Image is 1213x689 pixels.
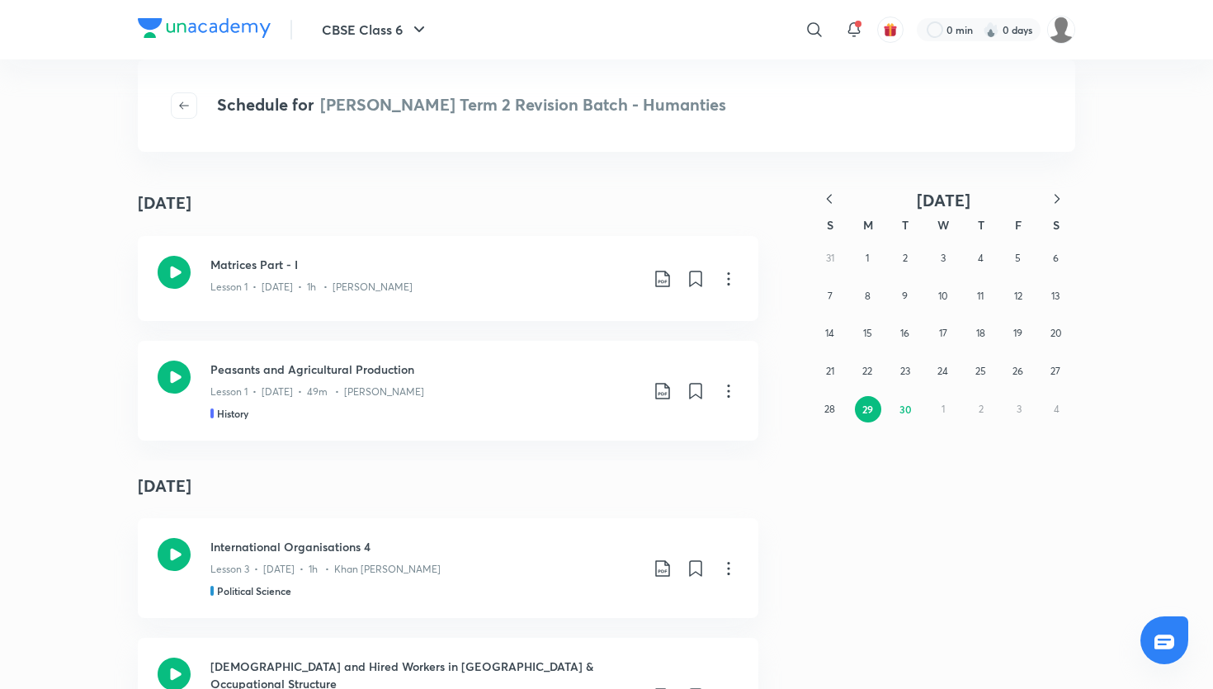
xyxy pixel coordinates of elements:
button: September 16, 2025 [892,320,918,347]
abbr: September 29, 2025 [862,403,873,416]
p: Lesson 1 • [DATE] • 1h • [PERSON_NAME] [210,280,413,295]
abbr: September 15, 2025 [863,327,872,339]
button: September 14, 2025 [817,320,843,347]
h3: International Organisations 4 [210,538,640,555]
abbr: Friday [1015,217,1022,233]
abbr: September 4, 2025 [978,252,984,264]
abbr: September 1, 2025 [866,252,869,264]
abbr: September 26, 2025 [1012,365,1023,377]
abbr: September 25, 2025 [975,365,986,377]
button: September 17, 2025 [930,320,956,347]
button: September 30, 2025 [893,396,919,422]
button: September 24, 2025 [930,358,956,385]
abbr: September 19, 2025 [1013,327,1022,339]
button: September 6, 2025 [1042,245,1069,271]
button: September 2, 2025 [892,245,918,271]
h5: History [217,406,248,421]
abbr: Monday [863,217,873,233]
h3: Matrices Part - I [210,256,640,273]
button: September 13, 2025 [1042,283,1069,309]
abbr: September 21, 2025 [826,365,834,377]
button: September 25, 2025 [967,358,994,385]
abbr: September 14, 2025 [825,327,834,339]
abbr: September 20, 2025 [1050,327,1061,339]
button: September 27, 2025 [1042,358,1069,385]
button: September 29, 2025 [855,396,881,422]
abbr: September 11, 2025 [977,290,984,302]
abbr: Sunday [827,217,833,233]
button: September 15, 2025 [854,320,880,347]
button: September 5, 2025 [1005,245,1031,271]
abbr: September 9, 2025 [902,290,908,302]
button: September 4, 2025 [967,245,994,271]
abbr: September 17, 2025 [939,327,947,339]
span: [DATE] [917,189,970,211]
button: September 7, 2025 [817,283,843,309]
button: September 28, 2025 [817,396,843,422]
abbr: Saturday [1053,217,1060,233]
a: Company Logo [138,18,271,42]
button: September 12, 2025 [1005,283,1031,309]
button: avatar [877,17,904,43]
abbr: Thursday [978,217,984,233]
button: September 21, 2025 [817,358,843,385]
button: September 26, 2025 [1005,358,1031,385]
abbr: September 8, 2025 [865,290,871,302]
abbr: September 18, 2025 [976,327,985,339]
img: avatar [883,22,898,37]
abbr: September 10, 2025 [938,290,947,302]
button: September 1, 2025 [854,245,880,271]
h4: Schedule for [217,92,726,119]
button: September 10, 2025 [930,283,956,309]
img: Company Logo [138,18,271,38]
abbr: Tuesday [902,217,909,233]
img: Muzzamil [1047,16,1075,44]
button: September 3, 2025 [930,245,956,271]
abbr: September 22, 2025 [862,365,872,377]
h4: [DATE] [138,460,758,512]
abbr: September 2, 2025 [903,252,908,264]
p: Lesson 3 • [DATE] • 1h • Khan [PERSON_NAME] [210,562,441,577]
button: September 8, 2025 [854,283,880,309]
button: September 20, 2025 [1042,320,1069,347]
abbr: September 16, 2025 [900,327,909,339]
abbr: September 3, 2025 [941,252,946,264]
a: Matrices Part - ILesson 1 • [DATE] • 1h • [PERSON_NAME] [138,236,758,321]
abbr: September 7, 2025 [828,290,833,302]
button: September 11, 2025 [967,283,994,309]
abbr: September 6, 2025 [1053,252,1059,264]
h4: [DATE] [138,191,191,215]
abbr: September 28, 2025 [824,403,835,415]
abbr: September 27, 2025 [1050,365,1060,377]
abbr: September 24, 2025 [937,365,948,377]
p: Lesson 1 • [DATE] • 49m • [PERSON_NAME] [210,385,424,399]
button: [DATE] [847,190,1039,210]
button: September 23, 2025 [892,358,918,385]
a: Peasants and Agricultural ProductionLesson 1 • [DATE] • 49m • [PERSON_NAME]History [138,341,758,441]
button: September 22, 2025 [854,358,880,385]
button: September 18, 2025 [967,320,994,347]
h3: Peasants and Agricultural Production [210,361,640,378]
h5: Political Science [217,583,291,598]
abbr: September 23, 2025 [900,365,910,377]
abbr: Wednesday [937,217,949,233]
button: September 9, 2025 [892,283,918,309]
span: [PERSON_NAME] Term 2 Revision Batch - Humanties [320,93,726,116]
abbr: September 12, 2025 [1014,290,1022,302]
a: International Organisations 4Lesson 3 • [DATE] • 1h • Khan [PERSON_NAME]Political Science [138,518,758,618]
img: streak [983,21,999,38]
abbr: September 13, 2025 [1051,290,1060,302]
abbr: September 5, 2025 [1015,252,1021,264]
button: September 19, 2025 [1005,320,1031,347]
abbr: September 30, 2025 [899,403,912,416]
button: CBSE Class 6 [312,13,439,46]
